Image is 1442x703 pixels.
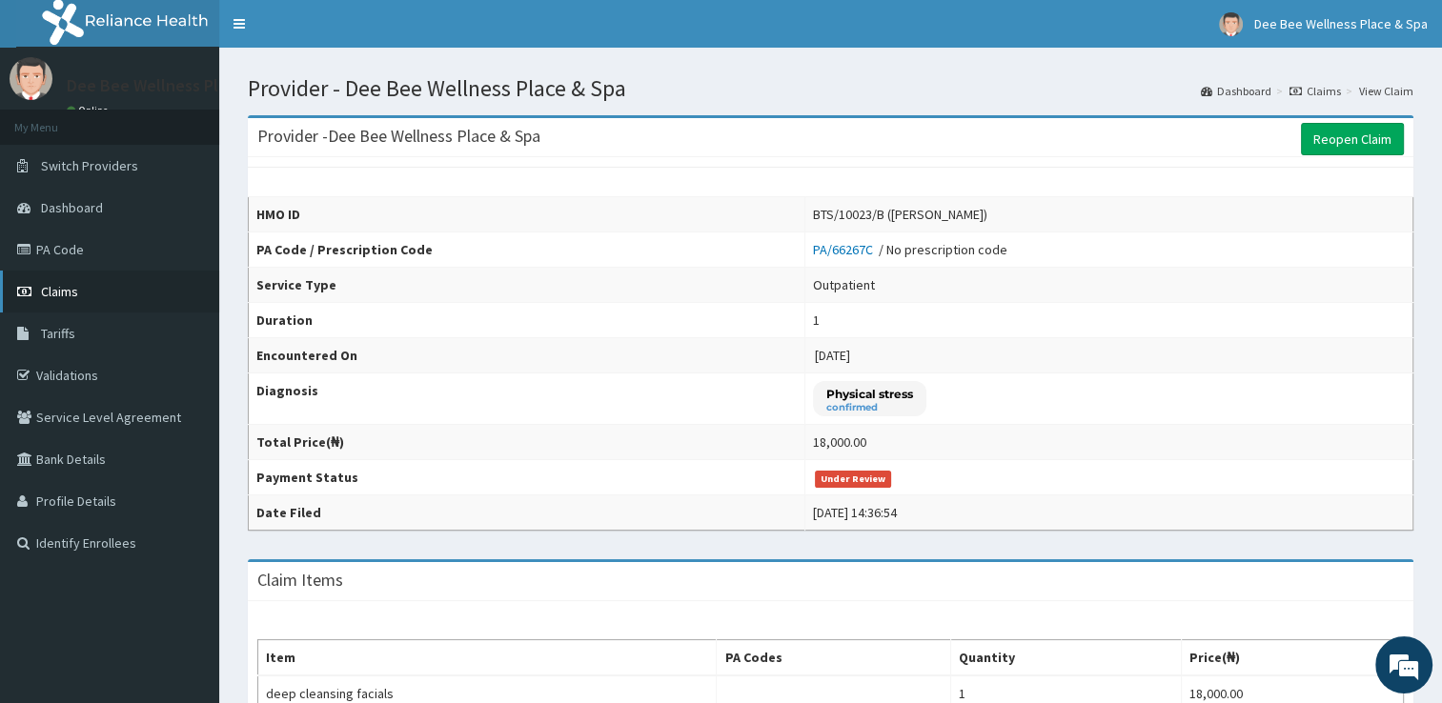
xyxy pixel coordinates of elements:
[249,197,805,232] th: HMO ID
[813,275,875,294] div: Outpatient
[249,268,805,303] th: Service Type
[249,303,805,338] th: Duration
[1290,83,1341,99] a: Claims
[248,76,1413,101] h1: Provider - Dee Bee Wellness Place & Spa
[813,432,866,452] div: 18,000.00
[249,338,805,373] th: Encountered On
[249,495,805,531] th: Date Filed
[813,240,1007,259] div: / No prescription code
[41,157,138,174] span: Switch Providers
[257,128,540,145] h3: Provider - Dee Bee Wellness Place & Spa
[826,403,913,412] small: confirmed
[1182,640,1404,676] th: Price(₦)
[41,325,75,342] span: Tariffs
[249,373,805,425] th: Diagnosis
[813,311,820,330] div: 1
[1254,15,1428,32] span: Dee Bee Wellness Place & Spa
[1219,12,1243,36] img: User Image
[813,205,987,224] div: BTS/10023/B ([PERSON_NAME])
[826,386,913,402] p: Physical stress
[257,572,343,589] h3: Claim Items
[249,460,805,495] th: Payment Status
[717,640,951,676] th: PA Codes
[41,199,103,216] span: Dashboard
[1201,83,1271,99] a: Dashboard
[815,347,850,364] span: [DATE]
[258,640,717,676] th: Item
[1301,123,1404,155] a: Reopen Claim
[67,77,292,94] p: Dee Bee Wellness Place & Spa
[41,283,78,300] span: Claims
[10,57,52,100] img: User Image
[813,503,897,522] div: [DATE] 14:36:54
[67,104,112,117] a: Online
[950,640,1181,676] th: Quantity
[813,241,879,258] a: PA/66267C
[1359,83,1413,99] a: View Claim
[249,425,805,460] th: Total Price(₦)
[815,471,892,488] span: Under Review
[249,232,805,268] th: PA Code / Prescription Code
